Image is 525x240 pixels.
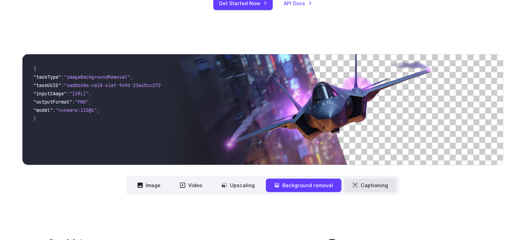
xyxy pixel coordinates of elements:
span: "inputImage" [33,90,67,97]
span: "model" [33,107,53,113]
span: : [67,90,69,97]
span: "outputFormat" [33,99,72,105]
span: , [130,74,133,80]
button: Background removal [266,179,341,192]
img: Futuristic stealth jet streaking through a neon-lit cityscape with glowing purple exhaust [166,54,503,165]
span: } [33,115,36,122]
span: : [61,74,64,80]
span: , [89,90,91,97]
span: , [97,107,100,113]
span: { [33,66,36,72]
span: "6adbb68a-ca18-41af-969d-23e65cc2729c" [64,82,169,88]
span: "taskUUID" [33,82,61,88]
span: : [61,82,64,88]
span: : [72,99,75,105]
button: Captioning [344,179,396,192]
button: Image [129,179,169,192]
span: , [89,99,91,105]
span: "runware:110@1" [56,107,97,113]
span: "PNG" [75,99,89,105]
button: Upscaling [213,179,263,192]
span: : [53,107,56,113]
button: Video [172,179,211,192]
span: "imageBackgroundRemoval" [64,74,130,80]
span: "taskType" [33,74,61,80]
span: "[URL]" [69,90,89,97]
